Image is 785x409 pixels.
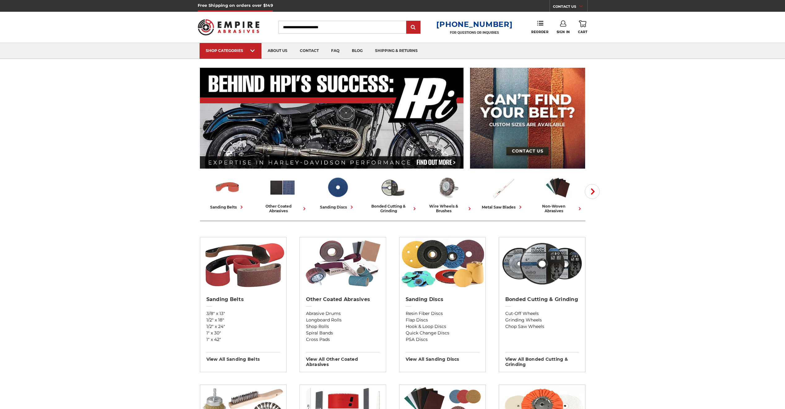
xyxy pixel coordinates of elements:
[210,204,245,210] div: sanding belts
[300,237,386,290] img: Other Coated Abrasives
[206,323,280,330] a: 1/2" x 24"
[407,21,420,34] input: Submit
[399,237,485,290] img: Sanding Discs
[489,174,516,201] img: Metal Saw Blades
[379,174,406,201] img: Bonded Cutting & Grinding
[200,68,464,169] img: Banner for an interview featuring Horsepower Inc who makes Harley performance upgrades featured o...
[544,174,571,201] img: Non-woven Abrasives
[406,323,479,330] a: Hook & Loop Discs
[505,310,579,317] a: Cut-Off Wheels
[206,317,280,323] a: 1/2" x 18"
[557,30,570,34] span: Sign In
[505,323,579,330] a: Chop Saw Wheels
[320,204,355,210] div: sanding discs
[206,310,280,317] a: 3/8" x 13"
[368,174,418,213] a: bonded cutting & grinding
[470,68,585,169] img: promo banner for custom belts.
[482,204,524,210] div: metal saw blades
[206,336,280,343] a: 1" x 42"
[214,174,241,201] img: Sanding Belts
[499,237,585,290] img: Bonded Cutting & Grinding
[306,352,380,367] h3: View All other coated abrasives
[406,317,479,323] a: Flap Discs
[206,330,280,336] a: 1" x 30"
[531,20,548,34] a: Reorder
[423,174,473,213] a: wire wheels & brushes
[436,20,512,29] a: [PHONE_NUMBER]
[505,296,579,303] h2: Bonded Cutting & Grinding
[206,48,255,53] div: SHOP CATEGORIES
[369,43,424,59] a: shipping & returns
[313,174,363,210] a: sanding discs
[306,330,380,336] a: Spiral Bands
[406,310,479,317] a: Resin Fiber Discs
[257,204,308,213] div: other coated abrasives
[206,296,280,303] h2: Sanding Belts
[406,352,479,362] h3: View All sanding discs
[306,296,380,303] h2: Other Coated Abrasives
[306,310,380,317] a: Abrasive Drums
[306,317,380,323] a: Longboard Rolls
[269,174,296,201] img: Other Coated Abrasives
[368,204,418,213] div: bonded cutting & grinding
[423,204,473,213] div: wire wheels & brushes
[406,296,479,303] h2: Sanding Discs
[261,43,294,59] a: about us
[434,174,461,201] img: Wire Wheels & Brushes
[531,30,548,34] span: Reorder
[505,317,579,323] a: Grinding Wheels
[406,330,479,336] a: Quick Change Discs
[198,15,260,39] img: Empire Abrasives
[325,43,346,59] a: faq
[553,3,587,12] a: CONTACT US
[406,336,479,343] a: PSA Discs
[202,174,252,210] a: sanding belts
[578,20,587,34] a: Cart
[578,30,587,34] span: Cart
[585,184,600,199] button: Next
[200,237,286,290] img: Sanding Belts
[346,43,369,59] a: blog
[306,336,380,343] a: Cross Pads
[533,204,583,213] div: non-woven abrasives
[505,352,579,367] h3: View All bonded cutting & grinding
[478,174,528,210] a: metal saw blades
[206,352,280,362] h3: View All sanding belts
[324,174,351,201] img: Sanding Discs
[257,174,308,213] a: other coated abrasives
[306,323,380,330] a: Shop Rolls
[436,31,512,35] p: FOR QUESTIONS OR INQUIRIES
[294,43,325,59] a: contact
[533,174,583,213] a: non-woven abrasives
